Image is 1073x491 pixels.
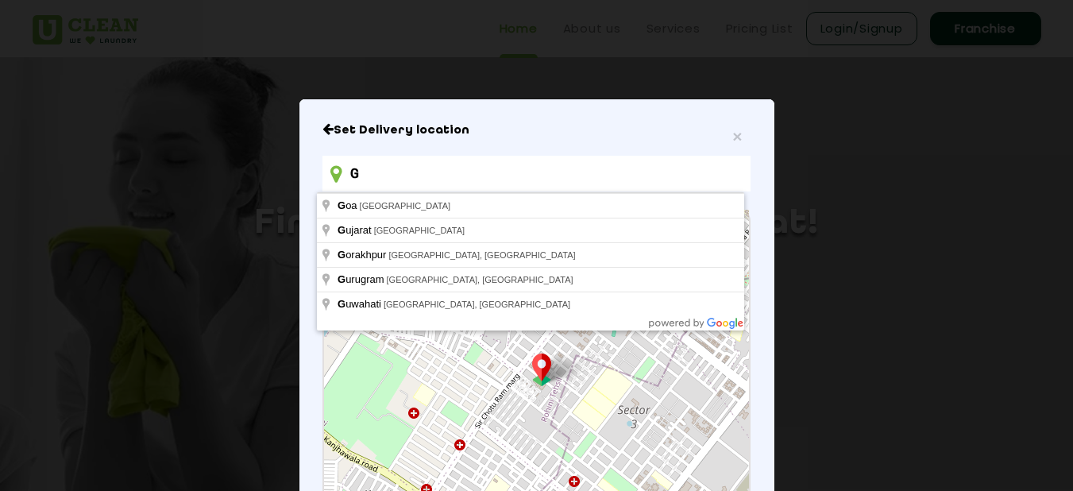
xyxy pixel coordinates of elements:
[338,298,345,310] span: G
[338,249,388,261] span: orakhpur
[322,122,750,138] h6: Close
[338,199,345,211] span: G
[338,273,345,285] span: G
[388,250,575,260] span: [GEOGRAPHIC_DATA], [GEOGRAPHIC_DATA]
[384,300,570,309] span: [GEOGRAPHIC_DATA], [GEOGRAPHIC_DATA]
[338,224,374,236] span: ujarat
[338,224,345,236] span: G
[387,275,573,284] span: [GEOGRAPHIC_DATA], [GEOGRAPHIC_DATA]
[338,199,360,211] span: oa
[360,201,451,211] span: [GEOGRAPHIC_DATA]
[338,249,345,261] span: G
[732,128,742,145] button: Close
[374,226,465,235] span: [GEOGRAPHIC_DATA]
[338,273,387,285] span: urugram
[322,156,750,191] input: Enter location
[338,298,384,310] span: uwahati
[732,127,742,145] span: ×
